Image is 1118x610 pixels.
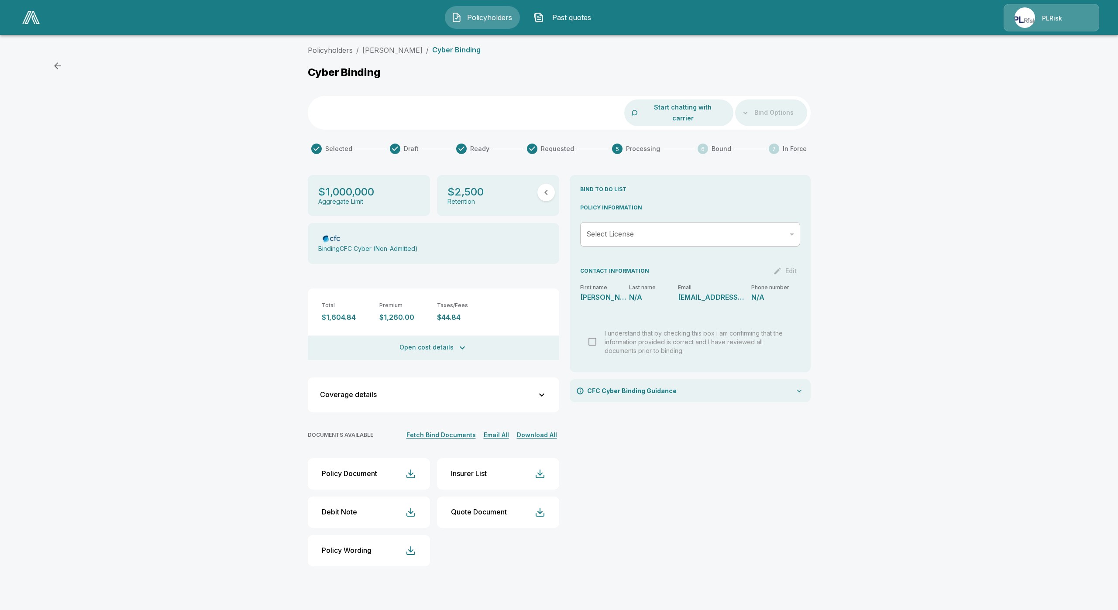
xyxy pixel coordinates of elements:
[451,508,507,516] div: Quote Document
[308,336,559,360] button: Open cost details
[629,285,678,290] p: Last name
[437,497,559,528] button: Quote Document
[308,66,381,79] p: Cyber Binding
[547,12,595,23] span: Past quotes
[379,302,430,309] p: Premium
[712,144,731,153] span: Bound
[318,198,363,206] p: Aggregate Limit
[451,469,487,478] div: Insurer List
[527,6,602,29] button: Past quotes IconPast quotes
[678,294,744,301] p: karen64@earthlink.net
[322,508,357,516] div: Debit Note
[515,430,559,441] button: Download All
[308,535,430,566] button: Policy Wording
[580,285,629,290] p: First name
[308,497,430,528] button: Debit Note
[580,204,800,212] p: POLICY INFORMATION
[320,391,537,398] div: Coverage details
[482,430,511,441] button: Email All
[629,294,678,301] p: N/A
[432,46,481,54] p: Cyber Binding
[445,6,520,29] button: Policyholders IconPolicyholders
[322,546,372,555] div: Policy Wording
[616,146,619,152] text: 5
[580,267,649,275] p: CONTACT INFORMATION
[580,294,629,301] p: Karen Farrow Insurance Services
[356,45,359,55] li: /
[447,198,475,206] p: Retention
[437,313,488,322] p: $44.84
[379,313,430,322] p: $1,260.00
[308,458,430,490] button: Policy Document
[678,285,751,290] p: Email
[437,302,488,309] p: Taxes/Fees
[1015,7,1035,28] img: Agency Icon
[325,144,352,153] span: Selected
[437,458,559,490] button: Insurer List
[772,146,776,152] text: 7
[404,430,478,441] button: Fetch Bind Documents
[640,99,726,126] button: Start chatting with carrier
[22,11,40,24] img: AA Logo
[308,45,481,55] nav: breadcrumb
[322,469,377,478] div: Policy Document
[1004,4,1099,31] a: Agency IconPLRisk
[470,144,489,153] span: Ready
[751,285,800,290] p: Phone number
[426,45,429,55] li: /
[533,12,544,23] img: Past quotes Icon
[308,46,353,55] a: Policyholders
[605,329,783,354] span: I understand that by checking this box I am confirming that the information provided is correct a...
[783,144,807,153] span: In Force
[580,185,800,193] p: BIND TO DO LIST
[626,144,660,153] span: Processing
[1042,14,1062,23] p: PLRisk
[465,12,513,23] span: Policyholders
[318,185,374,198] p: $1,000,000
[451,12,462,23] img: Policyholders Icon
[318,234,345,243] img: Carrier Logo
[313,383,554,407] button: Coverage details
[362,46,423,55] a: [PERSON_NAME]
[587,386,677,395] p: CFC Cyber Binding Guidance
[751,294,800,301] p: N/A
[701,146,705,152] text: 6
[404,144,419,153] span: Draft
[447,185,484,198] p: $2,500
[308,432,373,439] p: DOCUMENTS AVAILABLE
[318,245,418,253] p: Binding CFC Cyber (Non-Admitted)
[541,144,574,153] span: Requested
[322,302,372,309] p: Total
[322,313,372,322] p: $1,604.84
